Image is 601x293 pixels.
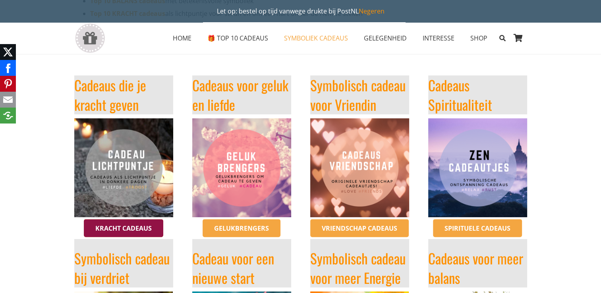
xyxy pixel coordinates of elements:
span: Spirituele cadeaus [444,224,510,233]
img: Troost cadeau herinnering moeilijke tijden ketting kracht kerstmis [74,118,173,217]
a: Spirituele cadeaus [433,219,522,237]
img: Geef een geluksbrenger cadeau! Leuk voor een goede vriendin, collega of voor een verjaardag ed [192,118,291,217]
a: Symbolisch cadeau bij verdriet [74,248,170,288]
span: INTERESSE [423,34,454,42]
span: Kracht cadeaus [95,224,152,233]
img: Relax en anti-stress cadeaus voor meer Zen [428,118,527,217]
a: Cadeaus Spiritualiteit [428,75,492,115]
a: gift-box-icon-grey-inspirerendwinkelen [74,23,106,53]
span: 🎁 TOP 10 CADEAUS [207,34,268,42]
a: cadeaus vriendschap symbolisch vriending cadeau origineel inspirerendwinkelen [310,118,409,217]
a: Symbolisch cadeau voor meer Energie [310,248,406,288]
a: GELEGENHEIDGELEGENHEID Menu [356,28,415,48]
a: Cadeaus die je kracht geven [74,75,146,115]
span: GELEGENHEID [364,34,407,42]
a: SYMBOLIEK CADEAUSSYMBOLIEK CADEAUS Menu [276,28,356,48]
a: troost-cadeau-sterkte-ketting-symboliek-overlijden-moeilijke-tijden-cadeaus-inspirerendwinkelen [74,118,173,217]
a: Ontspanning cadeaus relax cadeautjes Zen inspirerendwinkelen [428,118,527,217]
a: SHOPSHOP Menu [462,28,495,48]
span: SYMBOLIEK CADEAUS [284,34,348,42]
a: Vriendschap cadeaus [310,219,409,237]
a: Zoeken [495,28,509,48]
a: Cadeaus voor meer balans [428,248,523,288]
a: HOMEHOME Menu [165,28,199,48]
a: INTERESSEINTERESSE Menu [415,28,462,48]
a: Negeren [359,7,385,15]
a: Gelukbrengers om cadeau te geven ketting met symboliek vriendschap verjaardag [192,118,291,217]
span: Gelukbrengers [214,224,269,233]
a: Symbolisch cadeau voor Vriendin [310,75,406,115]
a: Winkelwagen [510,22,527,54]
a: Cadeau voor een nieuwe start [192,248,274,288]
img: origineel vriendschap cadeau met speciale betekenis en symboliek - bestel een vriendinnen cadeau ... [310,118,409,217]
span: Vriendschap cadeaus [322,224,397,233]
span: SHOP [470,34,487,42]
span: HOME [173,34,191,42]
a: Cadeaus voor geluk en liefde [192,75,288,115]
a: Gelukbrengers [203,219,280,237]
a: 🎁 TOP 10 CADEAUS🎁 TOP 10 CADEAUS Menu [199,28,276,48]
a: Kracht cadeaus [84,219,163,237]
